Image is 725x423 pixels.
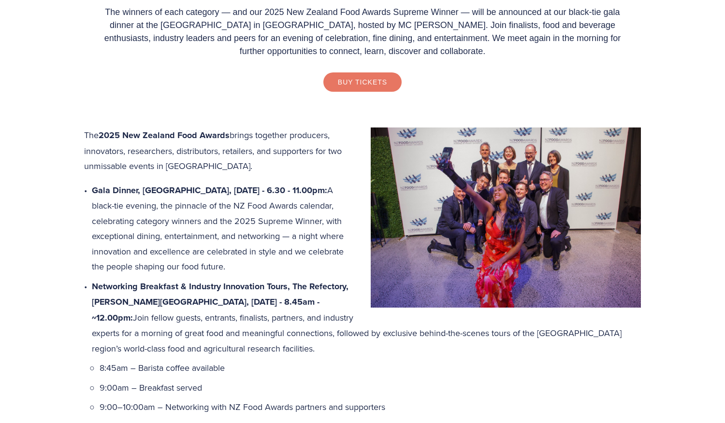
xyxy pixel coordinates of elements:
[323,72,402,92] a: Buy Tickets
[100,360,641,376] p: 8:45am – Barista coffee available
[92,183,641,274] p: A black-tie evening, the pinnacle of the NZ Food Awards calendar, celebrating category winners an...
[92,279,641,356] p: Join fellow guests, entrants, finalists, partners, and industry experts for a morning of great fo...
[92,280,351,324] strong: Networking Breakfast & Industry Innovation Tours, The Refectory, [PERSON_NAME][GEOGRAPHIC_DATA], ...
[99,129,230,141] strong: 2025 New Zealand Food Awards
[92,184,327,197] strong: Gala Dinner, [GEOGRAPHIC_DATA], [DATE] - 6.30 - 11.00pm:
[84,127,641,174] p: The brings together producers, innovators, researchers, distributors, retailers, and supporters f...
[100,380,641,395] p: 9:00am – Breakfast served
[94,6,631,58] p: The winners of each category — and our 2025 New Zealand Food Awards Supreme Winner — will be anno...
[100,399,641,415] p: 9:00–10:00am – Networking with NZ Food Awards partners and supporters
